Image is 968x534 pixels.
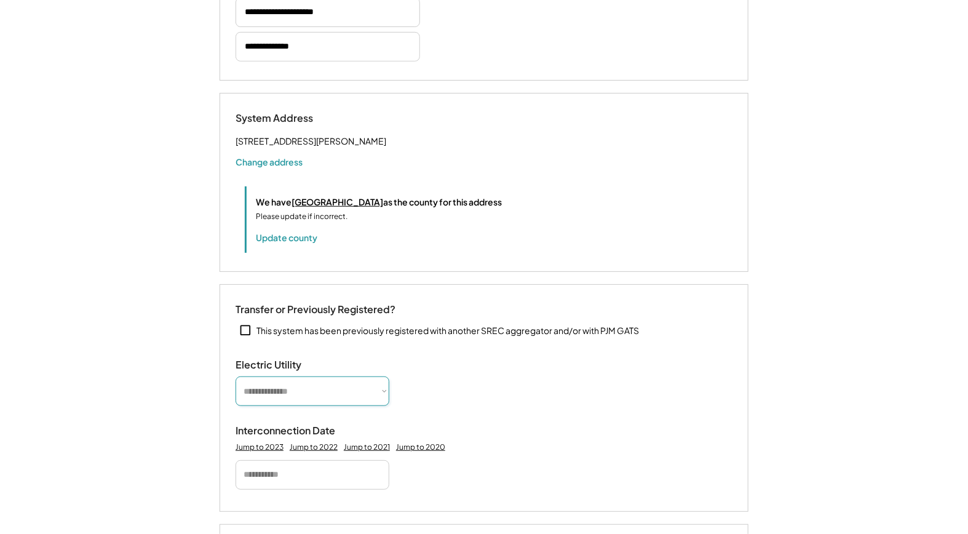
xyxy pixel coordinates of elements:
div: Please update if incorrect. [256,211,347,222]
div: Jump to 2023 [236,442,284,452]
div: Jump to 2020 [396,442,445,452]
button: Change address [236,156,303,168]
div: Transfer or Previously Registered? [236,303,395,316]
div: Interconnection Date [236,424,359,437]
div: Electric Utility [236,359,359,372]
u: [GEOGRAPHIC_DATA] [292,196,383,207]
div: [STREET_ADDRESS][PERSON_NAME] [236,133,386,149]
div: This system has been previously registered with another SREC aggregator and/or with PJM GATS [256,325,639,337]
div: System Address [236,112,359,125]
div: Jump to 2021 [344,442,390,452]
button: Update county [256,231,317,244]
div: We have as the county for this address [256,196,502,209]
div: Jump to 2022 [290,442,338,452]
